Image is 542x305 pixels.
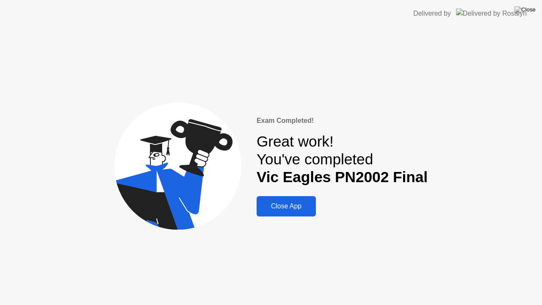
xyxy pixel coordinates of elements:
[259,202,313,210] div: Close App
[514,6,536,13] img: Close
[456,8,527,18] img: Delivered by Rosalyn
[257,196,316,216] button: Close App
[257,133,428,186] div: Great work! You've completed
[257,116,428,126] div: Exam Completed!
[257,169,428,185] b: Vic Eagles PN2002 Final
[413,8,451,19] div: Delivered by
